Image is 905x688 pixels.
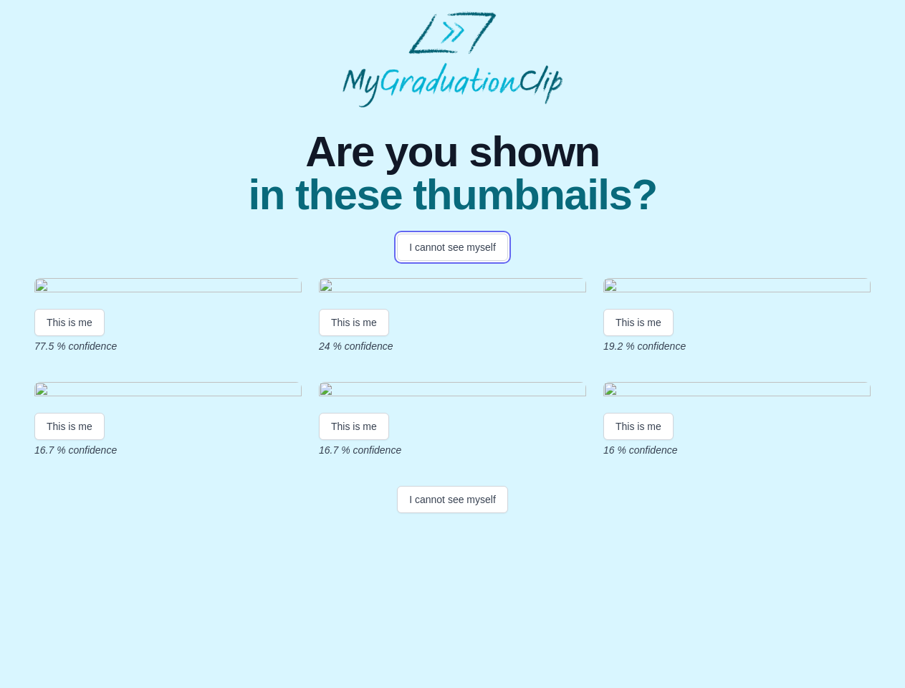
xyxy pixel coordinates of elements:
[34,443,302,457] p: 16.7 % confidence
[603,443,871,457] p: 16 % confidence
[319,443,586,457] p: 16.7 % confidence
[34,309,105,336] button: This is me
[397,486,508,513] button: I cannot see myself
[248,173,656,216] span: in these thumbnails?
[34,382,302,401] img: e3788adcec120ebfc35e4a86404c508a8320b08c.gif
[343,11,563,107] img: MyGraduationClip
[319,309,389,336] button: This is me
[397,234,508,261] button: I cannot see myself
[319,382,586,401] img: 3845f09d68b8920f4705965830a031b8b9029d84.gif
[603,382,871,401] img: 8ef5751cded487f157422211edce5cf16ad2290e.gif
[319,413,389,440] button: This is me
[248,130,656,173] span: Are you shown
[603,413,674,440] button: This is me
[34,278,302,297] img: 233dc111812c7d6d4dd3e17f280a2a70f91d850c.gif
[603,309,674,336] button: This is me
[34,413,105,440] button: This is me
[34,339,302,353] p: 77.5 % confidence
[603,339,871,353] p: 19.2 % confidence
[319,278,586,297] img: ffe76ffe78ea8216c1dbb8ff7faffc8f7cc38e9e.gif
[319,339,586,353] p: 24 % confidence
[603,278,871,297] img: affb527a825f647d2d12b424e37bec5c54127ad5.gif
